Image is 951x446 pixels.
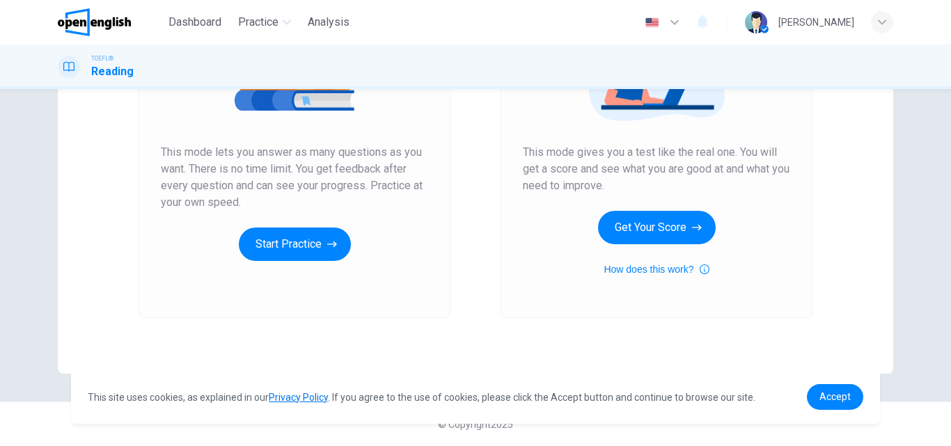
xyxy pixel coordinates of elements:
button: Practice [233,10,297,35]
a: dismiss cookie message [807,384,863,410]
h1: Reading [91,63,134,80]
span: This mode lets you answer as many questions as you want. There is no time limit. You get feedback... [161,144,428,211]
button: How does this work? [604,261,709,278]
span: Practice [238,14,278,31]
span: Dashboard [168,14,221,31]
button: Get Your Score [598,211,716,244]
img: OpenEnglish logo [58,8,131,36]
div: [PERSON_NAME] [778,14,854,31]
button: Analysis [302,10,355,35]
button: Start Practice [239,228,351,261]
span: © Copyright 2025 [438,419,513,430]
a: Privacy Policy [269,392,328,403]
div: cookieconsent [71,370,879,424]
button: Dashboard [163,10,227,35]
span: TOEFL® [91,54,113,63]
span: Accept [819,391,851,402]
span: This mode gives you a test like the real one. You will get a score and see what you are good at a... [523,144,790,194]
span: This site uses cookies, as explained in our . If you agree to the use of cookies, please click th... [88,392,755,403]
a: OpenEnglish logo [58,8,163,36]
img: en [643,17,661,28]
img: Profile picture [745,11,767,33]
span: Analysis [308,14,349,31]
